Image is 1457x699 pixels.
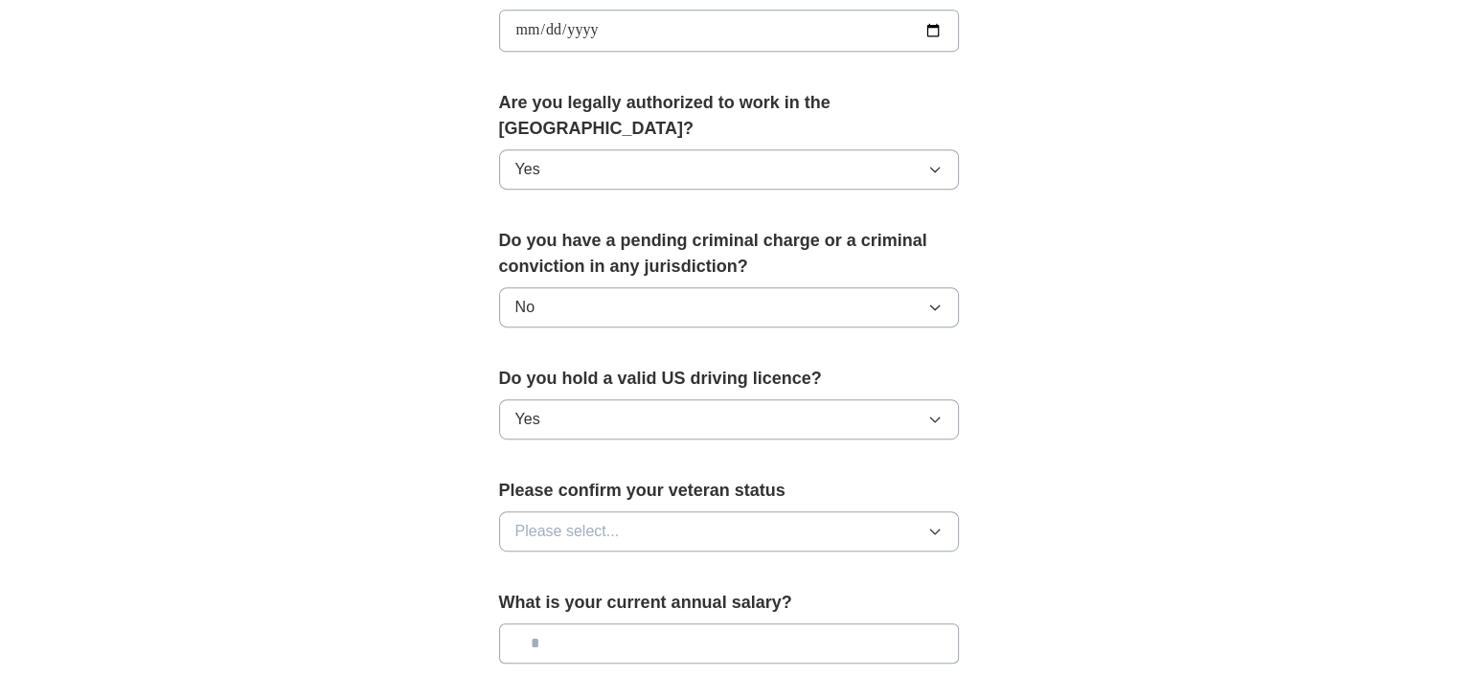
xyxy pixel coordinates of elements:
button: Yes [499,399,959,440]
label: Please confirm your veteran status [499,478,959,504]
span: Please select... [515,520,620,543]
label: Do you have a pending criminal charge or a criminal conviction in any jurisdiction? [499,228,959,280]
button: Please select... [499,511,959,552]
span: Yes [515,408,540,431]
button: No [499,287,959,327]
button: Yes [499,149,959,190]
span: Yes [515,158,540,181]
label: What is your current annual salary? [499,590,959,616]
label: Are you legally authorized to work in the [GEOGRAPHIC_DATA]? [499,90,959,142]
span: No [515,296,535,319]
label: Do you hold a valid US driving licence? [499,366,959,392]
